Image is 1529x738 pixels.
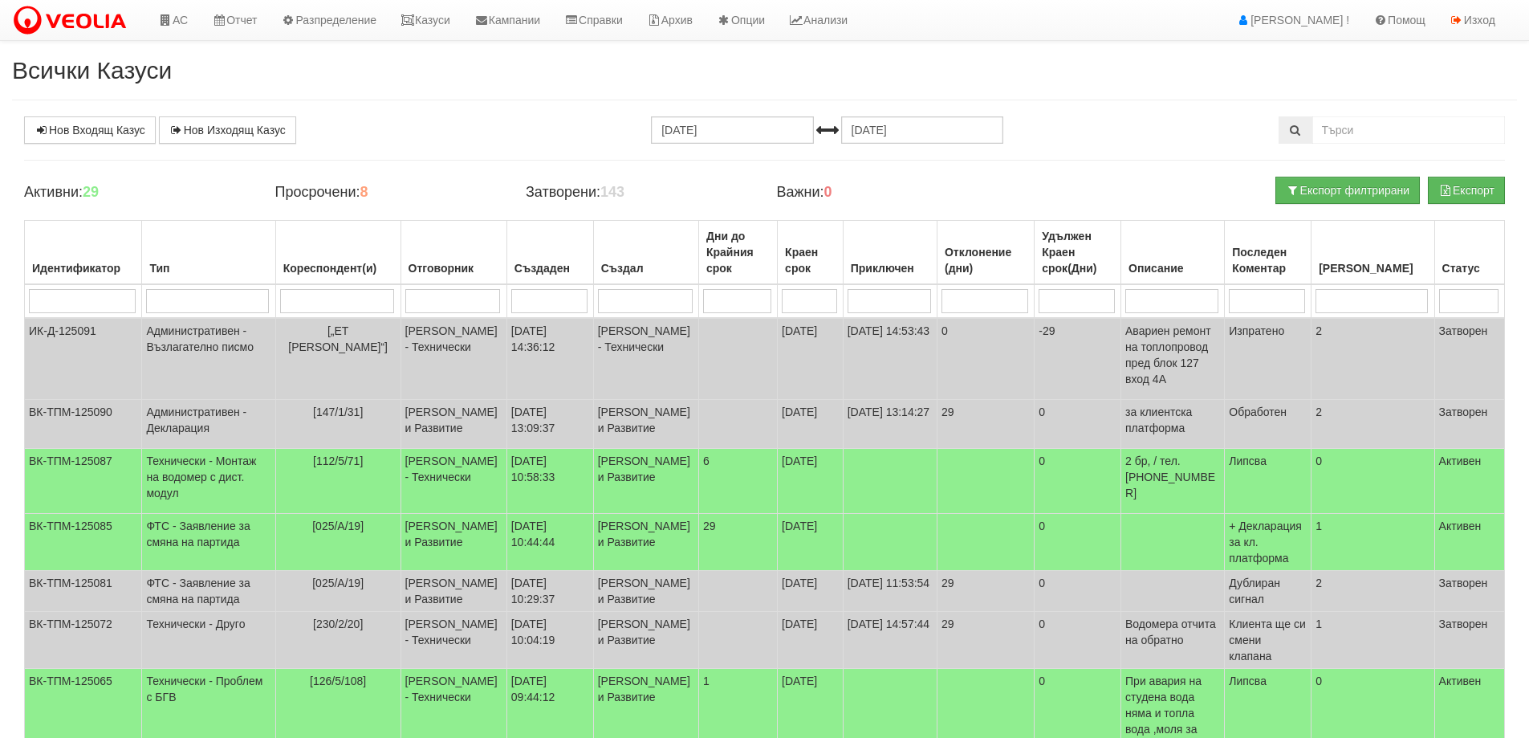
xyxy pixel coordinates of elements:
td: ВК-ТПМ-125081 [25,571,142,612]
span: + Декларация за кл. платформа [1229,520,1302,565]
td: ФТС - Заявление за смяна на партида [142,571,275,612]
td: 0 [1035,571,1121,612]
span: Клиента ще си смени клапана [1229,618,1305,663]
td: [PERSON_NAME] и Развитие [593,400,698,449]
h2: Всички Казуси [12,57,1517,84]
th: Удължен Краен срок(Дни): No sort applied, activate to apply an ascending sort [1035,221,1121,285]
td: [PERSON_NAME] и Развитие [593,571,698,612]
th: Отклонение (дни): No sort applied, activate to apply an ascending sort [937,221,1034,285]
span: Изпратено [1229,324,1284,337]
b: 143 [600,184,624,200]
td: [DATE] 14:36:12 [506,318,593,400]
th: Създаден: No sort applied, activate to apply an ascending sort [506,221,593,285]
td: ИК-Д-125091 [25,318,142,400]
td: [DATE] 10:04:19 [506,612,593,669]
td: [PERSON_NAME] и Развитие [401,514,506,571]
img: VeoliaLogo.png [12,4,134,38]
span: [„ЕТ [PERSON_NAME]“] [288,324,388,353]
span: 6 [703,455,710,467]
th: Дни до Крайния срок: No sort applied, activate to apply an ascending sort [698,221,777,285]
span: [112/5/71] [313,455,363,467]
td: [DATE] [778,571,844,612]
div: Краен срок [782,241,839,279]
td: ВК-ТПМ-125090 [25,400,142,449]
div: Описание [1125,257,1220,279]
td: 29 [937,612,1034,669]
p: Авариен ремонт на топлопровод пред блок 127 вход 4А [1125,323,1220,387]
h4: Важни: [776,185,1002,201]
p: за клиентска платформа [1125,404,1220,436]
td: Активен [1434,514,1504,571]
span: Липсва [1229,675,1267,687]
td: [PERSON_NAME] и Развитие [401,571,506,612]
div: Приключен [848,257,933,279]
td: [DATE] 13:09:37 [506,400,593,449]
span: [230/2/20] [313,618,363,630]
button: Експорт [1428,177,1505,204]
th: Приключен: No sort applied, activate to apply an ascending sort [843,221,937,285]
td: Затворен [1434,612,1504,669]
span: [126/5/108] [310,675,366,687]
td: 29 [937,400,1034,449]
td: 2 [1311,400,1434,449]
h4: Просрочени: [274,185,501,201]
td: [PERSON_NAME] и Развитие [593,514,698,571]
td: 1 [1311,612,1434,669]
td: [DATE] [778,449,844,514]
td: 0 [1035,612,1121,669]
td: [PERSON_NAME] и Развитие [593,612,698,669]
div: Кореспондент(и) [280,257,396,279]
td: Активен [1434,449,1504,514]
b: 0 [824,184,832,200]
td: [PERSON_NAME] и Развитие [593,449,698,514]
div: Отговорник [405,257,502,279]
td: [DATE] 10:29:37 [506,571,593,612]
span: [025/А/19] [312,520,364,532]
td: 0 [1035,400,1121,449]
td: Затворен [1434,318,1504,400]
td: ВК-ТПМ-125087 [25,449,142,514]
td: [DATE] 14:53:43 [843,318,937,400]
th: Последен Коментар: No sort applied, activate to apply an ascending sort [1225,221,1311,285]
span: Дублиран сигнал [1229,577,1280,605]
td: ВК-ТПМ-125072 [25,612,142,669]
td: [DATE] 10:58:33 [506,449,593,514]
div: Статус [1439,257,1500,279]
td: 2 [1311,318,1434,400]
td: [DATE] [778,612,844,669]
div: Създал [598,257,694,279]
span: [025/А/19] [312,577,364,589]
div: [PERSON_NAME] [1316,257,1429,279]
td: [PERSON_NAME] и Развитие [401,400,506,449]
a: Нов Изходящ Казус [159,116,296,144]
div: Създаден [511,257,589,279]
td: 2 [1311,571,1434,612]
td: 0 [1311,449,1434,514]
b: 29 [83,184,99,200]
td: [PERSON_NAME] - Технически [401,449,506,514]
td: ФТС - Заявление за смяна на партида [142,514,275,571]
td: [PERSON_NAME] - Технически [401,318,506,400]
button: Експорт филтрирани [1275,177,1420,204]
b: 8 [360,184,368,200]
td: 0 [1035,449,1121,514]
td: Технически - Монтаж на водомер с дист. модул [142,449,275,514]
td: -29 [1035,318,1121,400]
p: Водомера отчита на обратно [1125,616,1220,648]
td: 29 [937,571,1034,612]
th: Създал: No sort applied, activate to apply an ascending sort [593,221,698,285]
input: Търсене по Идентификатор, Бл/Вх/Ап, Тип, Описание, Моб. Номер, Имейл, Файл, Коментар, [1312,116,1505,144]
div: Удължен Краен срок(Дни) [1039,225,1116,279]
td: [DATE] [778,514,844,571]
td: [PERSON_NAME] - Технически [593,318,698,400]
td: Затворен [1434,571,1504,612]
td: [DATE] 10:44:44 [506,514,593,571]
td: 0 [1035,514,1121,571]
td: [PERSON_NAME] - Технически [401,612,506,669]
h4: Затворени: [526,185,752,201]
p: 2 бр, / тел. [PHONE_NUMBER] [1125,453,1220,501]
h4: Активни: [24,185,250,201]
td: [DATE] 13:14:27 [843,400,937,449]
td: Административен - Декларация [142,400,275,449]
div: Тип [146,257,270,279]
